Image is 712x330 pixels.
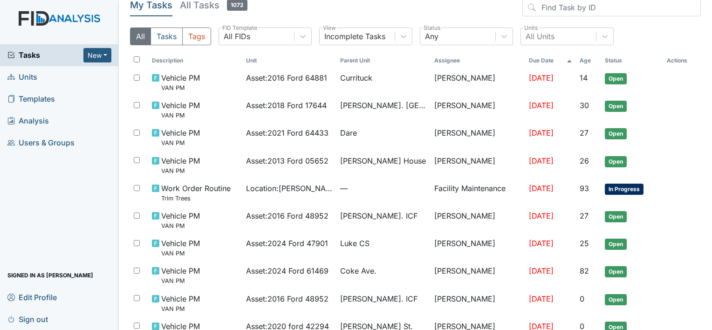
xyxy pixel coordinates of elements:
td: [PERSON_NAME] [431,96,525,124]
span: Asset : 2016 Ford 64881 [246,72,327,83]
span: Users & Groups [7,136,75,150]
span: Asset : 2018 Ford 17644 [246,100,327,111]
span: 27 [580,128,589,137]
button: Tags [182,27,211,45]
span: Sign out [7,312,48,326]
small: VAN PM [161,138,200,147]
input: Toggle All Rows Selected [134,56,140,62]
small: VAN PM [161,111,200,120]
span: Templates [7,92,55,106]
th: Toggle SortBy [576,53,601,69]
span: Vehicle PM VAN PM [161,293,200,313]
button: New [83,48,111,62]
span: [DATE] [529,128,554,137]
span: Vehicle PM VAN PM [161,155,200,175]
span: 30 [580,101,589,110]
span: Open [605,128,627,139]
span: Location : [PERSON_NAME] St. [246,183,333,194]
span: Edit Profile [7,290,57,304]
small: VAN PM [161,276,200,285]
td: [PERSON_NAME] [431,289,525,317]
div: Type filter [130,27,211,45]
span: Work Order Routine Trim Trees [161,183,231,203]
span: Asset : 2024 Ford 47901 [246,238,328,249]
small: VAN PM [161,304,200,313]
th: Toggle SortBy [336,53,431,69]
span: Currituck [340,72,372,83]
div: All FIDs [224,31,250,42]
span: Asset : 2024 Ford 61469 [246,265,329,276]
span: [DATE] [529,294,554,303]
th: Toggle SortBy [601,53,663,69]
span: In Progress [605,184,644,195]
a: Tasks [7,49,83,61]
span: Vehicle PM VAN PM [161,127,200,147]
span: Analysis [7,114,49,128]
span: [DATE] [529,266,554,275]
span: [PERSON_NAME]. [GEOGRAPHIC_DATA] [340,100,427,111]
span: Vehicle PM VAN PM [161,100,200,120]
span: Vehicle PM VAN PM [161,238,200,258]
span: [DATE] [529,239,554,248]
span: Dare [340,127,357,138]
span: Vehicle PM VAN PM [161,265,200,285]
span: Signed in as [PERSON_NAME] [7,268,93,282]
span: 26 [580,156,589,165]
span: Open [605,73,627,84]
span: 93 [580,184,589,193]
button: All [130,27,151,45]
div: All Units [526,31,555,42]
span: Coke Ave. [340,265,377,276]
th: Toggle SortBy [525,53,576,69]
small: VAN PM [161,221,200,230]
span: Asset : 2016 Ford 48952 [246,210,329,221]
span: Open [605,266,627,277]
td: [PERSON_NAME] [431,124,525,151]
span: 82 [580,266,589,275]
span: 27 [580,211,589,220]
td: [PERSON_NAME] [431,261,525,289]
span: Asset : 2016 Ford 48952 [246,293,329,304]
span: Open [605,156,627,167]
small: Trim Trees [161,194,231,203]
span: 14 [580,73,588,82]
th: Assignee [431,53,525,69]
small: VAN PM [161,166,200,175]
span: [PERSON_NAME]. ICF [340,210,418,221]
small: VAN PM [161,83,200,92]
span: Luke CS [340,238,370,249]
span: [PERSON_NAME] House [340,155,426,166]
span: 0 [580,294,584,303]
button: Tasks [151,27,183,45]
span: [DATE] [529,184,554,193]
td: Facility Maintenance [431,179,525,206]
th: Toggle SortBy [148,53,242,69]
span: [DATE] [529,156,554,165]
td: [PERSON_NAME] [431,206,525,234]
span: 25 [580,239,589,248]
span: [DATE] [529,211,554,220]
td: [PERSON_NAME] [431,151,525,179]
span: Open [605,294,627,305]
div: Any [425,31,438,42]
span: — [340,183,427,194]
td: [PERSON_NAME] [431,69,525,96]
span: Open [605,101,627,112]
span: Vehicle PM VAN PM [161,72,200,92]
span: Asset : 2021 Ford 64433 [246,127,329,138]
span: Asset : 2013 Ford 05652 [246,155,329,166]
span: Units [7,70,37,84]
td: [PERSON_NAME] [431,234,525,261]
small: VAN PM [161,249,200,258]
th: Actions [663,53,701,69]
th: Toggle SortBy [242,53,336,69]
span: Open [605,211,627,222]
span: [PERSON_NAME]. ICF [340,293,418,304]
span: Vehicle PM VAN PM [161,210,200,230]
span: [DATE] [529,101,554,110]
span: Open [605,239,627,250]
div: Incomplete Tasks [324,31,385,42]
span: [DATE] [529,73,554,82]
